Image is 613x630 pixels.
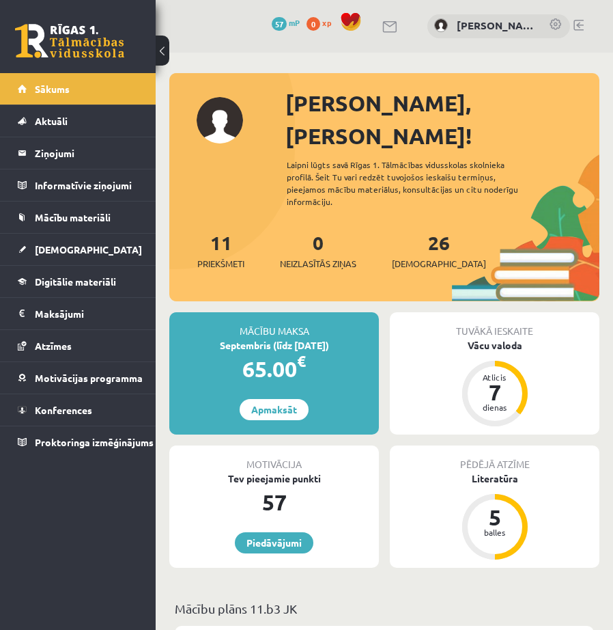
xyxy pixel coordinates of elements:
span: Digitālie materiāli [35,275,116,288]
div: 65.00 [169,353,379,385]
a: Motivācijas programma [18,362,139,394]
div: Laipni lūgts savā Rīgas 1. Tālmācības vidusskolas skolnieka profilā. Šeit Tu vari redzēt tuvojošo... [287,159,545,208]
div: Motivācija [169,446,379,471]
a: 26[DEMOGRAPHIC_DATA] [392,230,486,271]
a: [PERSON_NAME] [457,18,535,33]
div: Mācību maksa [169,312,379,338]
a: Informatīvie ziņojumi [18,169,139,201]
div: [PERSON_NAME], [PERSON_NAME]! [285,87,599,152]
span: 57 [272,17,287,31]
a: Vācu valoda Atlicis 7 dienas [390,338,599,428]
a: Konferences [18,394,139,426]
div: Atlicis [474,373,515,381]
a: Apmaksāt [240,399,309,420]
a: Sākums [18,73,139,105]
span: Mācību materiāli [35,211,111,223]
span: Aktuāli [35,115,68,127]
span: Neizlasītās ziņas [280,257,356,271]
a: 11Priekšmeti [197,230,244,271]
img: Roberts Trams [434,18,448,32]
div: dienas [474,403,515,411]
div: balles [474,528,515,536]
div: 7 [474,381,515,403]
a: 0 xp [306,17,338,28]
span: [DEMOGRAPHIC_DATA] [35,243,142,256]
a: Atzīmes [18,330,139,361]
div: Tuvākā ieskaite [390,312,599,338]
span: Atzīmes [35,340,72,352]
span: Motivācijas programma [35,372,143,384]
a: Proktoringa izmēģinājums [18,426,139,458]
div: 57 [169,486,379,519]
div: Pēdējā atzīme [390,446,599,471]
span: [DEMOGRAPHIC_DATA] [392,257,486,271]
span: xp [322,17,331,28]
span: Proktoringa izmēģinājums [35,436,154,448]
span: 0 [306,17,320,31]
p: Mācību plāns 11.b3 JK [175,599,594,618]
span: Sākums [35,83,70,95]
span: mP [289,17,300,28]
a: Ziņojumi [18,137,139,169]
a: [DEMOGRAPHIC_DATA] [18,234,139,265]
div: Vācu valoda [390,338,599,353]
a: 57 mP [272,17,300,28]
a: Literatūra 5 balles [390,471,599,562]
a: Maksājumi [18,298,139,329]
a: Rīgas 1. Tālmācības vidusskola [15,24,124,58]
a: Mācību materiāli [18,202,139,233]
span: € [297,351,306,371]
a: Piedāvājumi [235,532,313,553]
a: Aktuāli [18,105,139,137]
a: 0Neizlasītās ziņas [280,230,356,271]
span: Konferences [35,404,92,416]
span: Priekšmeti [197,257,244,271]
legend: Maksājumi [35,298,139,329]
legend: Ziņojumi [35,137,139,169]
div: Septembris (līdz [DATE]) [169,338,379,353]
a: Digitālie materiāli [18,266,139,297]
div: 5 [474,506,515,528]
div: Literatūra [390,471,599,486]
div: Tev pieejamie punkti [169,471,379,486]
legend: Informatīvie ziņojumi [35,169,139,201]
